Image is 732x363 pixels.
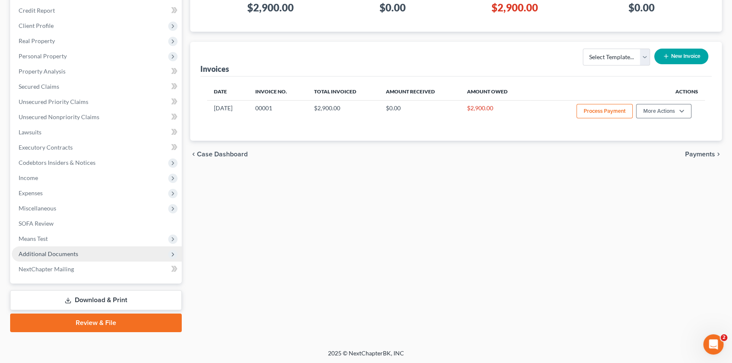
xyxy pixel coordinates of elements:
[249,83,307,100] th: Invoice No.
[341,1,444,14] h3: $0.00
[19,235,48,242] span: Means Test
[458,1,571,14] h3: $2,900.00
[715,151,722,158] i: chevron_right
[19,205,56,212] span: Miscellaneous
[721,334,727,341] span: 2
[19,220,54,227] span: SOFA Review
[12,94,182,109] a: Unsecured Priority Claims
[19,83,59,90] span: Secured Claims
[19,52,67,60] span: Personal Property
[19,68,66,75] span: Property Analysis
[19,7,55,14] span: Credit Report
[190,151,197,158] i: chevron_left
[307,83,380,100] th: Total Invoiced
[530,83,705,100] th: Actions
[207,100,249,124] td: [DATE]
[12,125,182,140] a: Lawsuits
[19,128,41,136] span: Lawsuits
[703,334,724,355] iframe: Intercom live chat
[12,140,182,155] a: Executory Contracts
[197,151,248,158] span: Case Dashboard
[19,174,38,181] span: Income
[12,216,182,231] a: SOFA Review
[685,151,715,158] span: Payments
[19,159,96,166] span: Codebtors Insiders & Notices
[379,100,460,124] td: $0.00
[19,22,54,29] span: Client Profile
[12,64,182,79] a: Property Analysis
[19,189,43,197] span: Expenses
[10,290,182,310] a: Download & Print
[12,109,182,125] a: Unsecured Nonpriority Claims
[460,100,530,124] td: $2,900.00
[200,64,229,74] div: Invoices
[460,83,530,100] th: Amount Owed
[12,262,182,277] a: NextChapter Mailing
[19,265,74,273] span: NextChapter Mailing
[379,83,460,100] th: Amount Received
[10,314,182,332] a: Review & File
[19,144,73,151] span: Executory Contracts
[585,1,698,14] h3: $0.00
[19,37,55,44] span: Real Property
[249,100,307,124] td: 00001
[19,250,78,257] span: Additional Documents
[207,83,249,100] th: Date
[214,1,327,14] h3: $2,900.00
[654,49,708,64] button: New Invoice
[685,151,722,158] button: Payments chevron_right
[19,113,99,120] span: Unsecured Nonpriority Claims
[12,79,182,94] a: Secured Claims
[636,104,691,118] button: More Actions
[190,151,248,158] button: chevron_left Case Dashboard
[576,104,633,118] button: Process Payment
[307,100,380,124] td: $2,900.00
[12,3,182,18] a: Credit Report
[19,98,88,105] span: Unsecured Priority Claims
